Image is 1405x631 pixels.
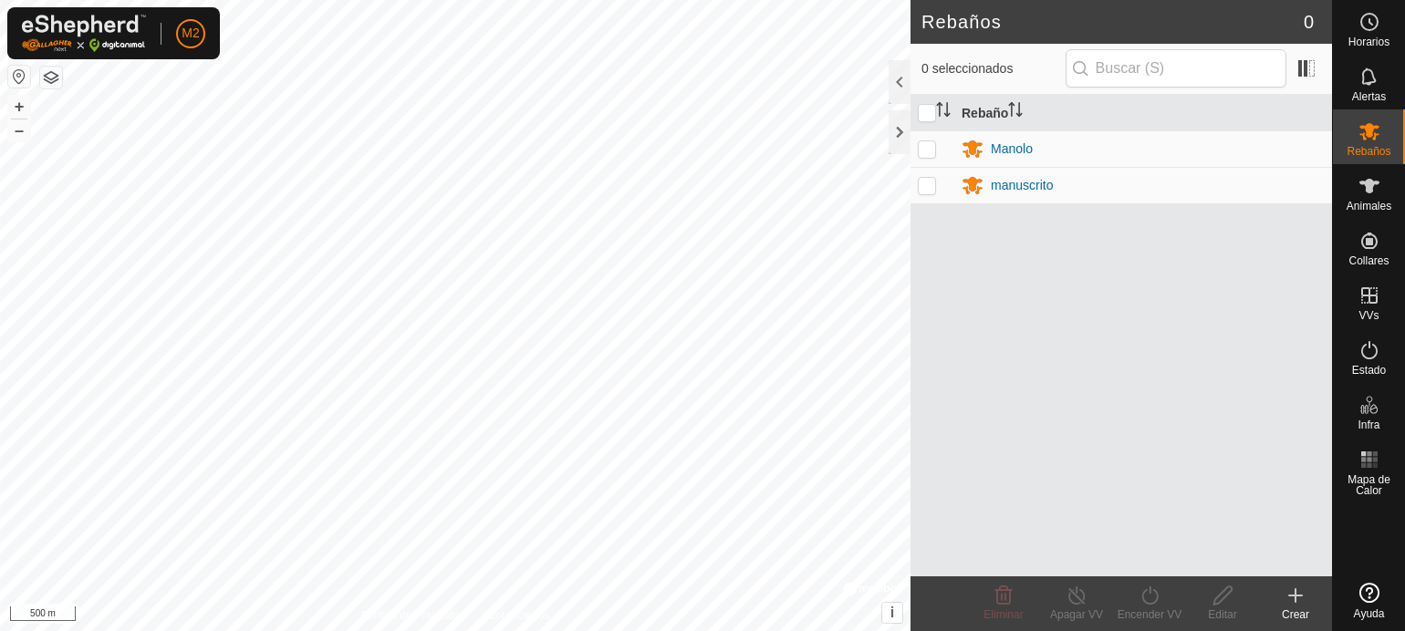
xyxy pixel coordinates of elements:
font: Política de Privacidad [361,609,466,622]
button: – [8,119,30,141]
font: Estado [1352,364,1386,377]
font: Infra [1358,419,1379,431]
a: Política de Privacidad [361,607,466,624]
font: Rebaño [962,106,1008,120]
font: M2 [182,26,199,40]
button: Capas del Mapa [40,67,62,88]
font: Mapa de Calor [1348,473,1390,497]
font: Contáctenos [488,609,549,622]
a: Ayuda [1333,575,1405,626]
font: Crear [1282,608,1309,621]
font: – [15,120,24,140]
font: Collares [1348,254,1389,267]
a: Contáctenos [488,607,549,624]
font: i [890,605,894,620]
p-sorticon: Activar para ordenar [936,105,951,119]
font: Animales [1347,200,1391,212]
font: Rebaños [921,12,1002,32]
font: Editar [1208,608,1236,621]
font: Ayuda [1354,607,1385,620]
img: Logotipo de Gallagher [22,15,146,52]
p-sorticon: Activar para ordenar [1008,105,1023,119]
font: Rebaños [1347,145,1390,158]
font: Manolo [991,141,1033,156]
font: 0 [1304,12,1314,32]
font: manuscrito [991,178,1053,192]
font: + [15,97,25,116]
button: + [8,96,30,118]
font: Alertas [1352,90,1386,103]
button: Restablecer Mapa [8,66,30,88]
input: Buscar (S) [1066,49,1286,88]
font: Eliminar [983,608,1023,621]
button: i [882,603,902,623]
font: Encender VV [1118,608,1182,621]
font: Horarios [1348,36,1389,48]
font: VVs [1358,309,1379,322]
font: 0 seleccionados [921,61,1013,76]
font: Apagar VV [1050,608,1103,621]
